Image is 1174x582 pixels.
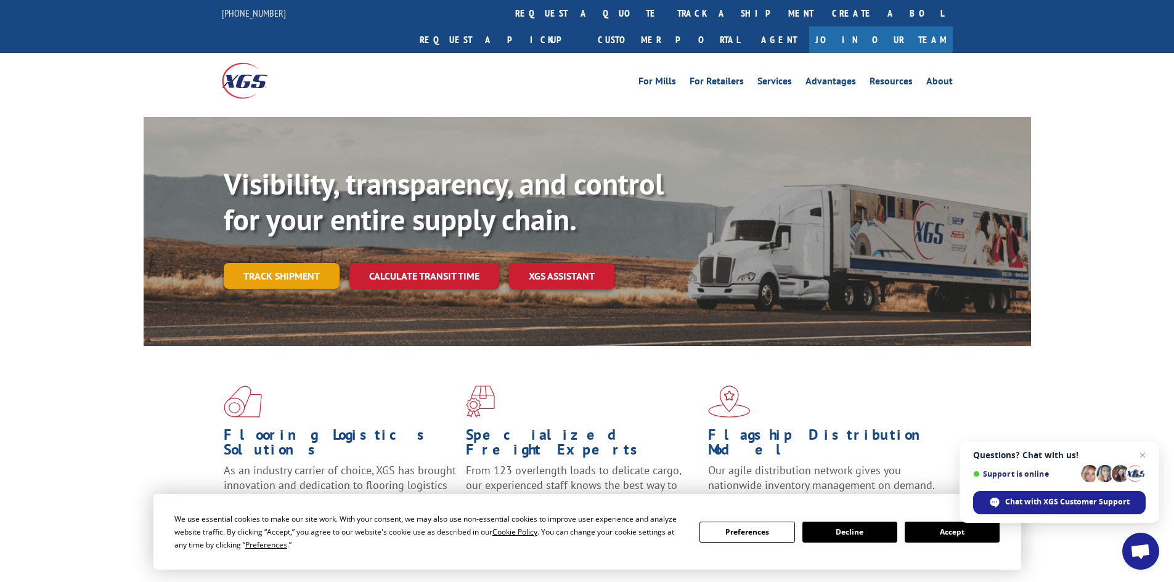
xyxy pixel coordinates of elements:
div: Chat with XGS Customer Support [973,491,1146,514]
h1: Flagship Distribution Model [708,427,941,463]
span: Preferences [245,540,287,550]
a: Agent [749,26,809,53]
a: Calculate transit time [349,263,499,289]
img: xgs-icon-total-supply-chain-intelligence-red [224,386,262,418]
span: Questions? Chat with us! [973,450,1146,460]
span: Our agile distribution network gives you nationwide inventory management on demand. [708,463,935,492]
h1: Specialized Freight Experts [466,427,699,463]
div: We use essential cookies to make our site work. With your consent, we may also use non-essential ... [174,512,685,551]
img: xgs-icon-focused-on-flooring-red [466,386,495,418]
a: XGS ASSISTANT [509,263,614,289]
button: Accept [905,522,1000,543]
span: Chat with XGS Customer Support [1005,496,1130,507]
button: Decline [802,522,897,543]
a: Request a pickup [410,26,589,53]
a: Advantages [805,76,856,90]
a: Track shipment [224,263,340,289]
span: Cookie Policy [492,527,537,537]
p: From 123 overlength loads to delicate cargo, our experienced staff knows the best way to move you... [466,463,699,518]
button: Preferences [699,522,794,543]
a: Customer Portal [589,26,749,53]
div: Open chat [1122,533,1159,570]
img: xgs-icon-flagship-distribution-model-red [708,386,751,418]
a: [PHONE_NUMBER] [222,7,286,19]
h1: Flooring Logistics Solutions [224,427,457,463]
b: Visibility, transparency, and control for your entire supply chain. [224,164,664,238]
span: As an industry carrier of choice, XGS has brought innovation and dedication to flooring logistics... [224,463,456,507]
div: Cookie Consent Prompt [153,494,1021,570]
a: Services [757,76,792,90]
a: About [926,76,953,90]
a: Resources [870,76,913,90]
a: For Retailers [690,76,744,90]
a: Join Our Team [809,26,953,53]
a: For Mills [638,76,676,90]
span: Support is online [973,469,1077,479]
span: Close chat [1135,448,1150,463]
